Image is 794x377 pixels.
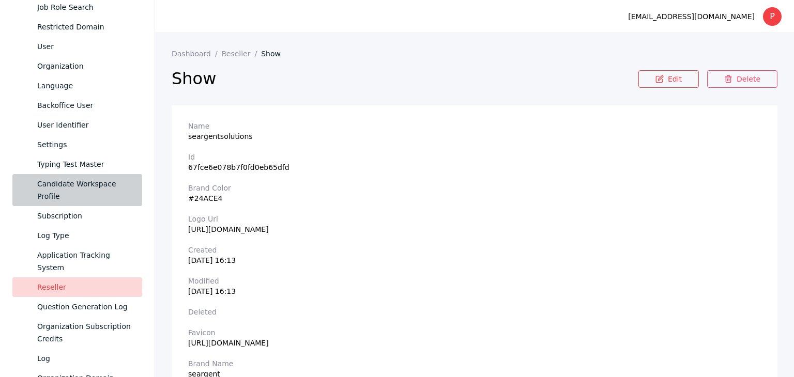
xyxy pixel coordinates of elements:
a: Log Type [12,226,142,245]
label: Name [188,122,761,130]
div: Backoffice User [37,99,134,112]
a: Typing Test Master [12,154,142,174]
div: Job Role Search [37,1,134,13]
div: Subscription [37,210,134,222]
div: Settings [37,138,134,151]
a: Dashboard [172,50,222,58]
a: Show [261,50,289,58]
div: Candidate Workspace Profile [37,178,134,202]
div: Question Generation Log [37,301,134,313]
div: Log [37,352,134,365]
div: Organization [37,60,134,72]
a: Organization [12,56,142,76]
div: Language [37,80,134,92]
a: Edit [638,70,699,88]
a: Candidate Workspace Profile [12,174,142,206]
section: [DATE] 16:13 [188,277,761,295]
section: seargentsolutions [188,122,761,140]
section: 67fce6e078b7f0fd0eb65dfd [188,153,761,171]
a: User [12,37,142,56]
a: User Identifier [12,115,142,135]
label: Favicon [188,328,761,337]
div: [EMAIL_ADDRESS][DOMAIN_NAME] [628,10,755,23]
div: Restricted Domain [37,21,134,33]
label: Modified [188,277,761,285]
h2: Show [172,68,638,89]
a: Language [12,76,142,96]
a: Log [12,349,142,368]
a: Organization Subscription Credits [12,317,142,349]
a: Subscription [12,206,142,226]
div: Typing Test Master [37,158,134,170]
a: Reseller [12,277,142,297]
label: Created [188,246,761,254]
div: Log Type [37,229,134,242]
a: Application Tracking System [12,245,142,277]
a: Restricted Domain [12,17,142,37]
section: [URL][DOMAIN_NAME] [188,215,761,233]
a: Settings [12,135,142,154]
label: Brand Name [188,359,761,368]
div: User Identifier [37,119,134,131]
div: P [763,7,782,26]
label: Deleted [188,308,761,316]
a: Delete [707,70,777,88]
label: Brand Color [188,184,761,192]
div: User [37,40,134,53]
div: Application Tracking System [37,249,134,274]
div: Organization Subscription Credits [37,320,134,345]
section: [URL][DOMAIN_NAME] [188,328,761,347]
a: Backoffice User [12,96,142,115]
section: #24ACE4 [188,184,761,202]
a: Reseller [222,50,262,58]
a: Question Generation Log [12,297,142,317]
label: Logo Url [188,215,761,223]
div: Reseller [37,281,134,293]
section: [DATE] 16:13 [188,246,761,264]
label: Id [188,153,761,161]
